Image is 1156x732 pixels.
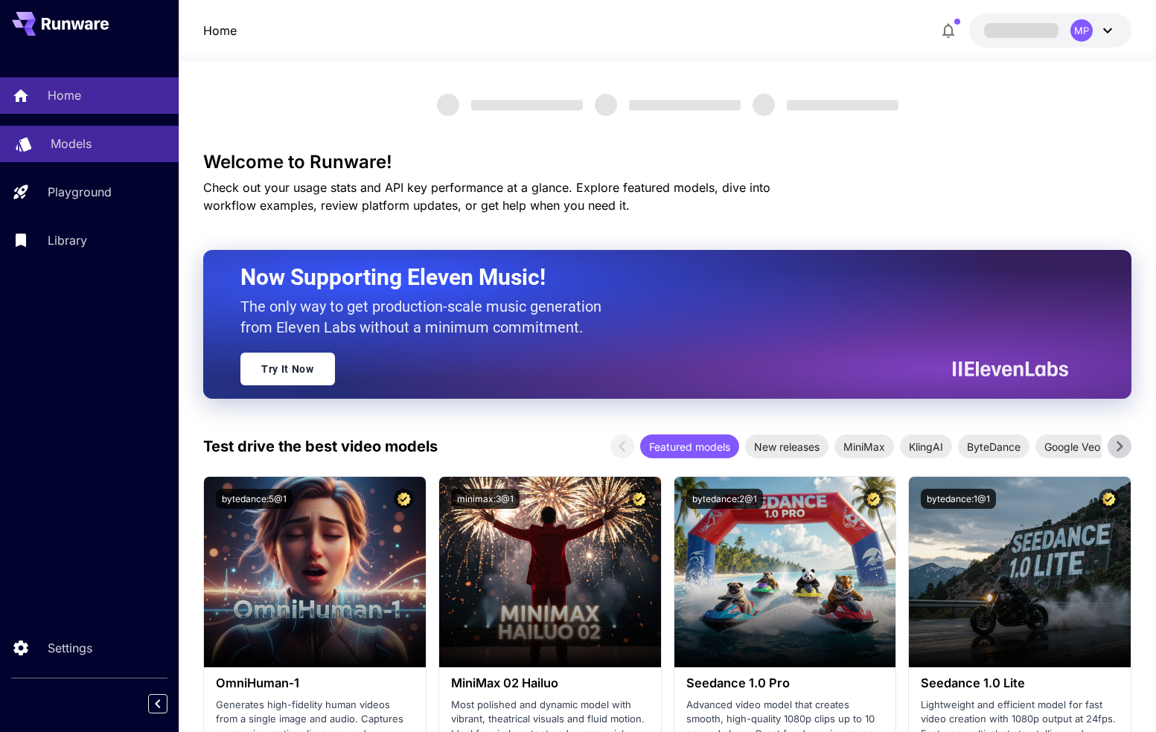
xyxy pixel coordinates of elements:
h3: OmniHuman‑1 [216,676,414,690]
p: Library [48,231,87,249]
span: New releases [745,439,828,455]
button: bytedance:1@1 [921,489,996,509]
img: alt [439,477,661,667]
span: Check out your usage stats and API key performance at a glance. Explore featured models, dive int... [203,180,770,213]
div: Collapse sidebar [159,690,179,717]
h3: Seedance 1.0 Pro [686,676,884,690]
button: Collapse sidebar [148,694,167,713]
div: MP [1070,19,1093,42]
button: Certified Model – Vetted for best performance and includes a commercial license. [863,489,884,509]
h3: MiniMax 02 Hailuo [451,676,649,690]
img: alt [909,477,1131,667]
p: Playground [48,183,112,201]
div: ByteDance [958,434,1029,458]
p: Settings [48,639,92,657]
h3: Seedance 1.0 Lite [921,676,1119,690]
h3: Welcome to Runware! [203,152,1131,173]
p: Test drive the best video models [203,435,438,457]
span: KlingAI [900,439,952,455]
h2: Now Supporting Eleven Music! [240,263,1057,292]
div: MiniMax [834,434,894,458]
span: Featured models [640,439,739,455]
p: Models [51,135,92,152]
span: ByteDance [958,439,1029,455]
span: MiniMax [834,439,894,455]
img: alt [674,477,896,667]
button: Certified Model – Vetted for best performance and includes a commercial license. [1099,489,1119,509]
button: Certified Model – Vetted for best performance and includes a commercial license. [629,489,649,509]
nav: breadcrumb [203,22,237,39]
button: Certified Model – Vetted for best performance and includes a commercial license. [394,489,414,509]
p: Home [48,86,81,104]
img: alt [204,477,426,667]
button: MP [969,13,1131,48]
div: New releases [745,434,828,458]
button: minimax:3@1 [451,489,520,509]
a: Home [203,22,237,39]
p: The only way to get production-scale music generation from Eleven Labs without a minimum commitment. [240,296,613,338]
button: bytedance:5@1 [216,489,293,509]
div: Google Veo [1035,434,1109,458]
a: Try It Now [240,353,335,385]
div: Featured models [640,434,739,458]
div: KlingAI [900,434,952,458]
span: Google Veo [1035,439,1109,455]
button: bytedance:2@1 [686,489,763,509]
